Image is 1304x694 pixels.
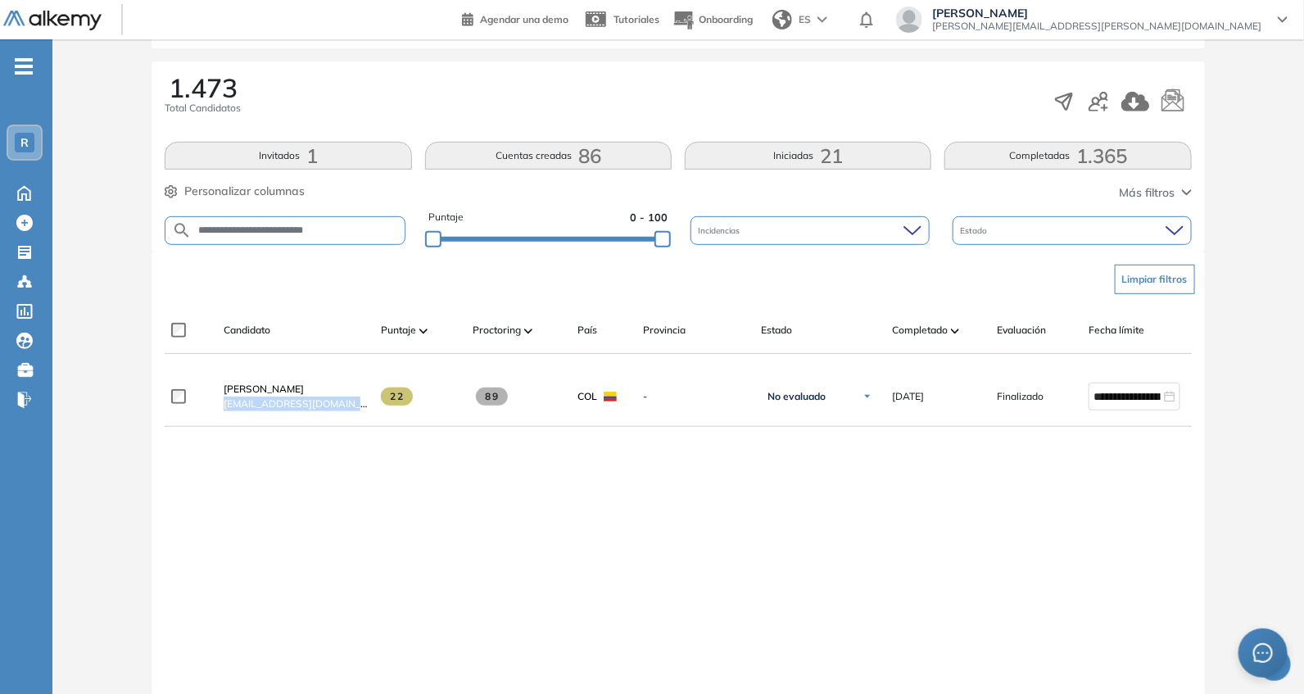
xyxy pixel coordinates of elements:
[524,329,532,333] img: [missing "en.ARROW_ALT" translation]
[932,20,1261,33] span: [PERSON_NAME][EMAIL_ADDRESS][PERSON_NAME][DOMAIN_NAME]
[892,389,924,404] span: [DATE]
[690,216,930,245] div: Incidencias
[799,12,811,27] span: ES
[643,389,748,404] span: -
[476,388,508,406] span: 89
[604,392,617,401] img: COL
[643,323,686,338] span: Provincia
[1253,643,1273,663] span: message
[951,329,959,333] img: [missing "en.ARROW_ALT" translation]
[480,13,568,25] span: Agendar una demo
[381,323,416,338] span: Puntaje
[172,220,192,241] img: SEARCH_ALT
[699,225,744,237] span: Incidencias
[1115,265,1195,294] button: Limpiar filtros
[165,101,241,116] span: Total Candidatos
[419,329,428,333] img: [missing "en.ARROW_ALT" translation]
[767,390,826,403] span: No evaluado
[577,323,597,338] span: País
[224,382,368,397] a: [PERSON_NAME]
[1120,184,1192,202] button: Más filtros
[953,216,1192,245] div: Estado
[428,210,464,225] span: Puntaje
[425,142,672,170] button: Cuentas creadas86
[672,2,753,38] button: Onboarding
[961,225,991,237] span: Estado
[224,323,270,338] span: Candidato
[462,8,568,28] a: Agendar una demo
[20,136,29,149] span: R
[614,13,659,25] span: Tutoriales
[892,323,948,338] span: Completado
[685,142,931,170] button: Iniciadas21
[997,323,1046,338] span: Evaluación
[1089,323,1144,338] span: Fecha límite
[15,65,33,68] i: -
[761,323,792,338] span: Estado
[3,11,102,31] img: Logo
[817,16,827,23] img: arrow
[699,13,753,25] span: Onboarding
[169,75,238,101] span: 1.473
[932,7,1261,20] span: [PERSON_NAME]
[630,210,668,225] span: 0 - 100
[224,397,368,411] span: [EMAIL_ADDRESS][DOMAIN_NAME]
[1120,184,1175,202] span: Más filtros
[473,323,521,338] span: Proctoring
[224,383,304,395] span: [PERSON_NAME]
[997,389,1044,404] span: Finalizado
[184,183,305,200] span: Personalizar columnas
[577,389,597,404] span: COL
[772,10,792,29] img: world
[165,142,411,170] button: Invitados1
[944,142,1191,170] button: Completadas1.365
[165,183,305,200] button: Personalizar columnas
[381,388,413,406] span: 22
[863,392,872,401] img: Ícono de flecha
